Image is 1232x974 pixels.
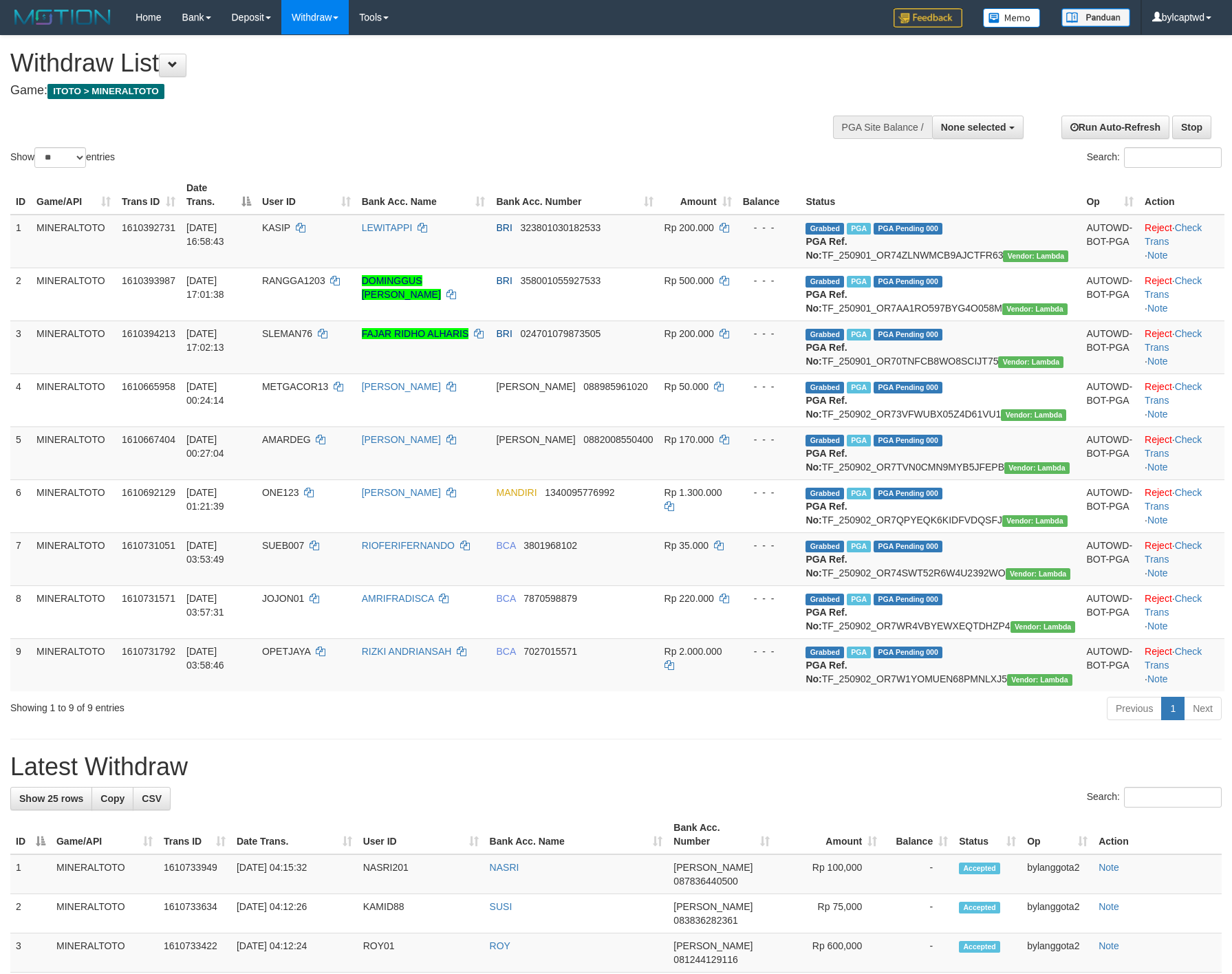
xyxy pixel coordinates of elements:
a: Reject [1145,434,1172,445]
td: TF_250901_OR7AA1RO597BYG4O058M [800,268,1081,321]
span: SUEB007 [262,540,304,551]
div: Showing 1 to 9 of 9 entries [10,695,503,715]
td: 1 [10,854,51,894]
a: Reject [1145,646,1172,657]
th: Date Trans.: activate to sort column ascending [231,815,358,854]
span: Rp 200.000 [664,222,714,233]
span: [DATE] 17:01:38 [186,275,224,300]
td: MINERALTOTO [31,374,116,426]
td: MINERALTOTO [31,638,116,691]
td: · · [1139,374,1224,426]
div: - - - [743,221,795,235]
span: BCA [496,593,515,604]
td: AUTOWD-BOT-PGA [1081,215,1139,268]
th: Game/API: activate to sort column ascending [31,175,116,215]
a: Reject [1145,381,1172,392]
a: Check Trans [1145,487,1202,512]
th: Date Trans.: activate to sort column descending [181,175,257,215]
span: None selected [941,122,1006,133]
td: AUTOWD-BOT-PGA [1081,374,1139,426]
td: 5 [10,426,31,479]
a: Note [1147,515,1168,526]
a: Reject [1145,328,1172,339]
td: [DATE] 04:12:24 [231,933,358,973]
td: bylanggota2 [1022,894,1093,933]
span: Vendor URL: https://order7.1velocity.biz [1004,462,1070,474]
a: Check Trans [1145,434,1202,459]
a: Note [1147,356,1168,367]
th: Status: activate to sort column ascending [953,815,1022,854]
td: · · [1139,268,1224,321]
span: PGA Pending [874,329,942,340]
b: PGA Ref. No: [806,236,847,261]
span: Vendor URL: https://order7.1velocity.biz [1006,568,1071,580]
a: Note [1099,862,1119,873]
span: Show 25 rows [19,793,83,804]
span: Copy 3801968102 to clipboard [523,540,577,551]
td: 3 [10,321,31,374]
span: JOJON01 [262,593,304,604]
td: [DATE] 04:12:26 [231,894,358,933]
a: Show 25 rows [10,787,92,810]
a: Note [1099,901,1119,912]
a: Reject [1145,487,1172,498]
th: ID: activate to sort column descending [10,815,51,854]
span: Accepted [959,941,1000,953]
a: ROY [490,940,510,951]
h1: Withdraw List [10,50,808,77]
td: MINERALTOTO [51,933,158,973]
td: ROY01 [358,933,484,973]
span: Marked by bylanggota2 [847,329,871,340]
th: ID [10,175,31,215]
span: Vendor URL: https://order7.1velocity.biz [1001,409,1066,421]
td: 3 [10,933,51,973]
span: [PERSON_NAME] [673,862,753,873]
th: Status [800,175,1081,215]
td: TF_250901_OR70TNFCB8WO8SCIJT75 [800,321,1081,374]
span: Marked by bylanggota2 [847,541,871,552]
a: Run Auto-Refresh [1061,116,1169,139]
a: Note [1147,673,1168,684]
span: PGA Pending [874,223,942,235]
td: NASRI201 [358,854,484,894]
span: Grabbed [806,329,844,340]
td: 2 [10,894,51,933]
a: DOMINGGUS [PERSON_NAME] [362,275,441,300]
label: Search: [1087,147,1222,168]
td: MINERALTOTO [31,268,116,321]
span: Marked by bylanggota2 [847,594,871,605]
span: PGA Pending [874,488,942,499]
span: Copy 083836282361 to clipboard [673,915,737,926]
span: Copy 7027015571 to clipboard [523,646,577,657]
td: TF_250902_OR7TVN0CMN9MYB5JFEPB [800,426,1081,479]
th: Trans ID: activate to sort column ascending [116,175,181,215]
td: 6 [10,479,31,532]
span: Rp 35.000 [664,540,709,551]
td: 4 [10,374,31,426]
img: Button%20Memo.svg [983,8,1041,28]
b: PGA Ref. No: [806,289,847,314]
div: - - - [743,645,795,658]
input: Search: [1124,787,1222,808]
span: AMARDEG [262,434,311,445]
th: Bank Acc. Number: activate to sort column ascending [490,175,658,215]
a: RIZKI ANDRIANSAH [362,646,452,657]
td: bylanggota2 [1022,854,1093,894]
span: [PERSON_NAME] [673,901,753,912]
div: - - - [743,274,795,288]
a: Note [1147,250,1168,261]
b: PGA Ref. No: [806,342,847,367]
td: TF_250902_OR7QPYEQK6KIDFVDQSFJ [800,479,1081,532]
b: PGA Ref. No: [806,554,847,578]
span: Copy 0882008550400 to clipboard [583,434,653,445]
span: [DATE] 00:27:04 [186,434,224,459]
span: Accepted [959,863,1000,874]
span: KASIP [262,222,290,233]
td: AUTOWD-BOT-PGA [1081,426,1139,479]
span: [PERSON_NAME] [496,381,575,392]
span: Marked by bylanggota2 [847,276,871,288]
span: Rp 500.000 [664,275,714,286]
span: Vendor URL: https://order7.1velocity.biz [1003,250,1068,262]
td: Rp 75,000 [775,894,883,933]
span: Rp 50.000 [664,381,709,392]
